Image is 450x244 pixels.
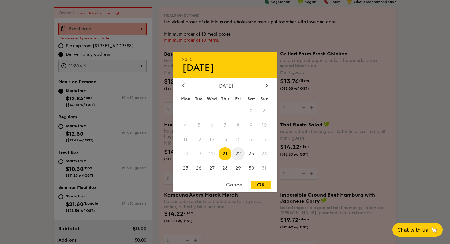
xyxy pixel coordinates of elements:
span: 18 [179,147,192,160]
div: OK [251,181,271,189]
span: 22 [231,147,245,160]
div: Wed [205,93,219,104]
span: 1 [231,104,245,117]
span: 20 [205,147,219,160]
span: 31 [258,162,271,175]
div: 2025 [182,57,268,62]
div: Thu [219,93,232,104]
span: 14 [219,133,232,146]
span: 26 [192,162,205,175]
div: Tue [192,93,205,104]
span: 8 [231,118,245,132]
div: Mon [179,93,192,104]
span: 10 [258,118,271,132]
span: 29 [231,162,245,175]
span: 30 [245,162,258,175]
span: 9 [245,118,258,132]
span: 27 [205,162,219,175]
div: Fri [231,93,245,104]
span: 24 [258,147,271,160]
span: 19 [192,147,205,160]
span: 17 [258,133,271,146]
span: 3 [258,104,271,117]
button: Chat with us🦙 [392,223,443,237]
div: Sat [245,93,258,104]
span: 21 [219,147,232,160]
span: 6 [205,118,219,132]
span: 2 [245,104,258,117]
div: [DATE] [182,62,268,73]
span: Chat with us [397,227,428,233]
span: 13 [205,133,219,146]
div: [DATE] [182,83,268,88]
span: 🦙 [430,227,438,234]
span: 25 [179,162,192,175]
div: Sun [258,93,271,104]
span: 5 [192,118,205,132]
span: 16 [245,133,258,146]
span: 28 [219,162,232,175]
span: 11 [179,133,192,146]
span: 7 [219,118,232,132]
span: 12 [192,133,205,146]
div: Cancel [220,181,250,189]
span: 4 [179,118,192,132]
span: 15 [231,133,245,146]
span: 23 [245,147,258,160]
